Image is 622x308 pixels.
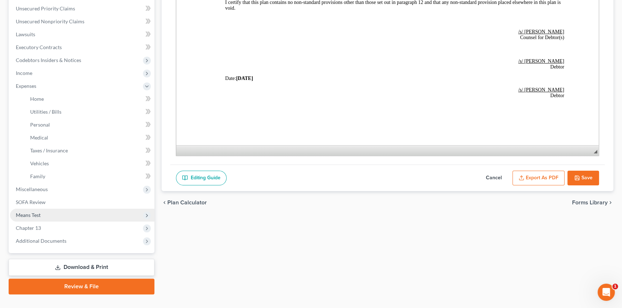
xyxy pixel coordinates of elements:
[572,200,608,205] span: Forms Library
[176,171,227,186] a: Editing Guide
[342,75,388,80] u: /s/ [PERSON_NAME]
[16,238,66,244] span: Additional Documents
[342,75,388,86] span: Debtor
[342,45,388,51] u: /s/ [PERSON_NAME]
[478,171,510,186] button: Cancel
[24,131,154,144] a: Medical
[30,134,48,141] span: Medical
[16,186,48,192] span: Miscellaneous
[30,96,44,102] span: Home
[24,144,154,157] a: Taxes / Insurance
[342,103,388,114] span: Debtor
[30,160,49,166] span: Vehicles
[16,5,75,11] span: Unsecured Priority Claims
[10,41,154,54] a: Executory Contracts
[16,18,84,24] span: Unsecured Nonpriority Claims
[572,200,613,205] button: Forms Library chevron_right
[9,259,154,276] a: Download & Print
[10,15,154,28] a: Unsecured Nonpriority Claims
[16,199,46,205] span: SOFA Review
[10,196,154,209] a: SOFA Review
[24,157,154,170] a: Vehicles
[162,200,207,205] button: chevron_left Plan Calculator
[16,70,32,76] span: Income
[49,92,77,97] span: Date:
[16,57,81,63] span: Codebtors Insiders & Notices
[598,284,615,301] iframe: Intercom live chat
[608,200,613,205] i: chevron_right
[512,171,565,186] button: Export as PDF
[24,93,154,105] a: Home
[16,31,35,37] span: Lawsuits
[162,200,167,205] i: chevron_left
[60,92,76,97] strong: [DATE]
[49,16,384,27] span: I certify that this plan contains no non-standard provisions other than those set out in paragrap...
[16,83,36,89] span: Expenses
[342,45,388,56] span: Counsel for Debtor(s)
[342,103,388,109] u: /s/ [PERSON_NAME]
[24,170,154,183] a: Family
[10,2,154,15] a: Unsecured Priority Claims
[16,212,41,218] span: Means Test
[612,284,618,289] span: 1
[30,109,61,115] span: Utilities / Bills
[594,150,597,153] span: Resize
[10,28,154,41] a: Lawsuits
[30,147,68,153] span: Taxes / Insurance
[24,118,154,131] a: Personal
[30,122,50,128] span: Personal
[24,105,154,118] a: Utilities / Bills
[567,171,599,186] button: Save
[30,173,45,179] span: Family
[16,44,62,50] span: Executory Contracts
[167,200,207,205] span: Plan Calculator
[9,279,154,294] a: Review & File
[16,225,41,231] span: Chapter 13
